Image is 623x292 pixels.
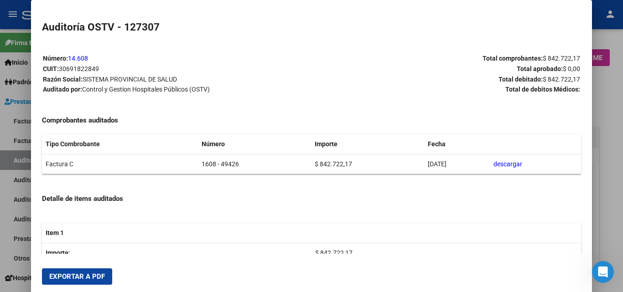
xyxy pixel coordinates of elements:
span: $ 842.722,17 [543,55,580,62]
a: descargar [493,160,522,168]
p: Auditado por: [43,84,311,95]
a: 14.608 [68,55,88,62]
p: $ 842.722,17 [315,248,577,258]
td: 1608 - 49426 [198,154,311,174]
h4: Detalle de items auditados [42,194,581,204]
span: Exportar a PDF [49,272,105,281]
span: $ 0,00 [563,65,580,72]
h4: Comprobantes auditados [42,115,581,126]
h2: Auditoría OSTV - 127307 [42,20,581,35]
p: Total aprobado: [312,64,580,74]
button: Exportar a PDF [42,268,112,285]
p: Importe: [46,248,308,258]
span: 30691822849 [59,65,99,72]
p: Número: [43,53,311,64]
td: [DATE] [424,154,490,174]
strong: Item 1 [46,229,64,236]
th: Número [198,134,311,154]
p: Razón Social: [43,74,311,85]
span: $ 842.722,17 [543,76,580,83]
th: Tipo Combrobante [42,134,198,154]
td: $ 842.722,17 [311,154,424,174]
iframe: Intercom live chat [592,261,614,283]
p: Total de debitos Médicos: [312,84,580,95]
p: Total comprobantes: [312,53,580,64]
span: Control y Gestion Hospitales Públicos (OSTV) [82,86,210,93]
span: SISTEMA PROVINCIAL DE SALUD [83,76,177,83]
p: CUIT: [43,64,311,74]
th: Importe [311,134,424,154]
p: Total debitado: [312,74,580,85]
td: Factura C [42,154,198,174]
th: Fecha [424,134,490,154]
